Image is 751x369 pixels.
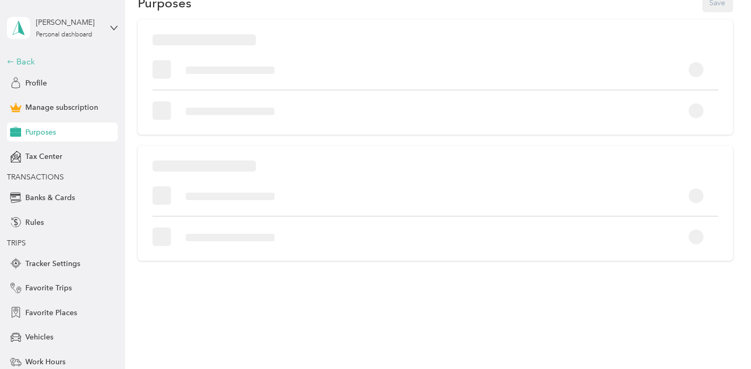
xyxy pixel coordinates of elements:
span: Banks & Cards [25,192,75,203]
span: Manage subscription [25,102,98,113]
span: Favorite Places [25,307,77,318]
span: Purposes [25,127,56,138]
div: Personal dashboard [36,32,92,38]
span: Tracker Settings [25,258,80,269]
span: Tax Center [25,151,62,162]
span: Rules [25,217,44,228]
iframe: Everlance-gr Chat Button Frame [692,310,751,369]
span: Favorite Trips [25,282,72,294]
span: Vehicles [25,332,53,343]
span: Profile [25,78,47,89]
div: Back [7,55,112,68]
span: Work Hours [25,356,65,367]
span: TRANSACTIONS [7,173,64,182]
span: TRIPS [7,239,26,248]
div: [PERSON_NAME] [36,17,102,28]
